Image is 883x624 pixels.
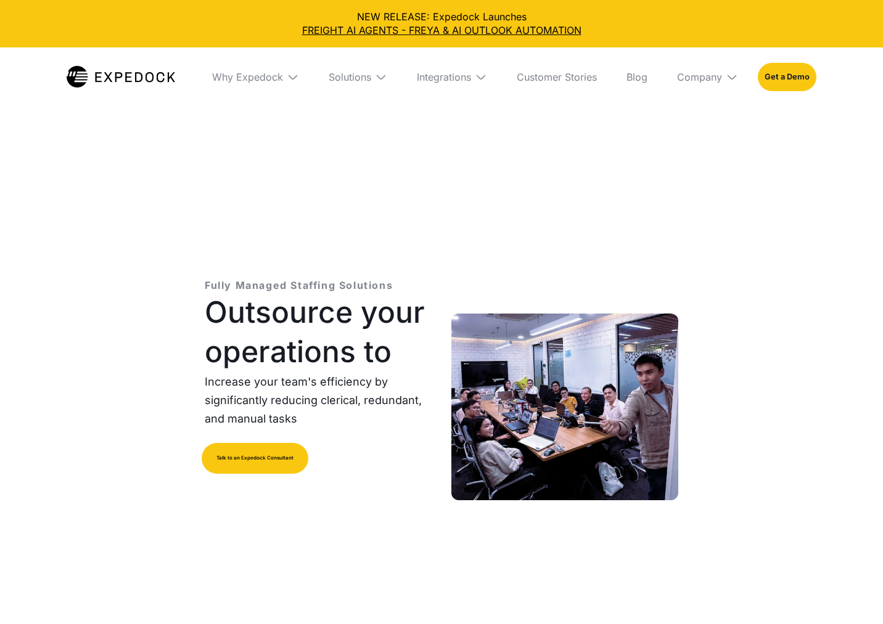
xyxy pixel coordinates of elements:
a: Get a Demo [758,63,816,91]
div: Why Expedock [212,71,283,83]
h1: Outsource your operations to [205,293,432,371]
div: Integrations [417,71,471,83]
div: Solutions [329,71,371,83]
a: FREIGHT AI AGENTS - FREYA & AI OUTLOOK AUTOMATION [10,23,873,37]
p: Increase your team's efficiency by significantly reducing clerical, redundant, and manual tasks [205,373,432,428]
a: Customer Stories [507,47,607,107]
div: Company [677,71,722,83]
div: NEW RELEASE: Expedock Launches [10,10,873,38]
a: Talk to an Expedock Consultant [202,443,308,474]
a: Blog [617,47,657,107]
p: Fully Managed Staffing Solutions [205,278,393,293]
